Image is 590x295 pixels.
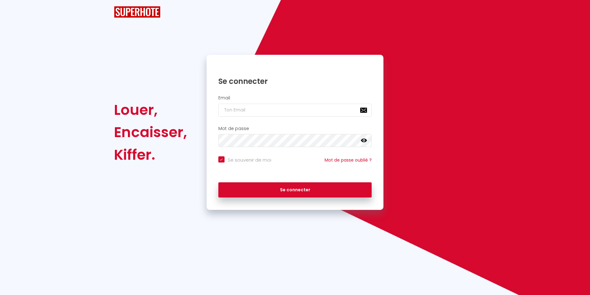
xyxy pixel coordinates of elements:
[218,126,372,131] h2: Mot de passe
[114,121,187,143] div: Encaisser,
[218,76,372,86] h1: Se connecter
[114,6,160,18] img: SuperHote logo
[218,95,372,101] h2: Email
[5,2,24,21] button: Ouvrir le widget de chat LiveChat
[114,99,187,121] div: Louer,
[325,157,372,163] a: Mot de passe oublié ?
[114,144,187,166] div: Kiffer.
[218,182,372,198] button: Se connecter
[218,104,372,117] input: Ton Email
